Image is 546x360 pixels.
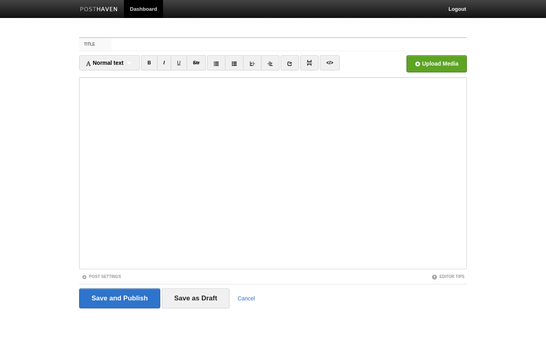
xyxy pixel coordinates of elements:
[237,295,255,302] a: Cancel
[187,55,206,70] a: Str
[80,7,118,13] img: Posthaven-bar
[307,60,312,66] img: pagebreak-icon.png
[141,55,157,70] a: B
[82,274,121,279] a: Post Settings
[79,38,112,51] label: Title
[193,60,200,66] del: Str
[79,288,160,308] input: Save and Publish
[86,60,124,66] span: Normal text
[432,274,464,279] a: Editor Tips
[320,55,339,70] a: </>
[171,55,187,70] a: U
[157,55,171,70] a: I
[162,288,230,308] input: Save as Draft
